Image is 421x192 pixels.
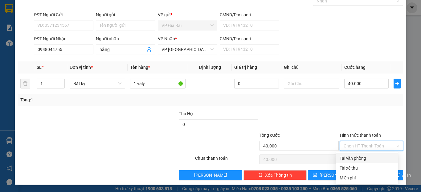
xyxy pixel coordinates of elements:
[220,11,279,18] div: CMND/Passport
[194,155,259,166] div: Chưa thanh toán
[73,79,121,88] span: Bất kỳ
[281,61,342,73] th: Ghi chú
[37,65,42,70] span: SL
[70,65,93,70] span: Đơn vị tính
[35,4,67,12] b: TRÍ NHÂN
[161,21,214,30] span: VP Giá Rai
[34,11,93,18] div: SĐT Người Gửi
[96,11,155,18] div: Người gửi
[340,133,381,138] label: Hình thức thanh toán
[179,111,193,116] span: Thu Hộ
[20,96,163,103] div: Tổng: 1
[234,79,279,88] input: 0
[340,174,394,181] div: Miễn phí
[161,45,214,54] span: VP Sài Gòn
[3,46,63,56] b: GỬI : VP Giá Rai
[3,14,117,29] li: [STREET_ADDRESS][PERSON_NAME]
[194,172,227,178] span: [PERSON_NAME]
[340,155,394,162] div: Tại văn phòng
[284,79,339,88] input: Ghi Chú
[258,173,263,178] span: delete
[34,35,93,42] div: SĐT Người Nhận
[179,170,242,180] button: [PERSON_NAME]
[243,170,307,180] button: deleteXóa Thông tin
[340,165,394,171] div: Tài xế thu
[199,65,221,70] span: Định lượng
[158,36,175,41] span: VP Nhận
[308,170,355,180] button: save[PERSON_NAME]
[130,79,186,88] input: VD: Bàn, Ghế
[158,11,217,18] div: VP gửi
[344,65,366,70] span: Cước hàng
[313,173,317,178] span: save
[35,30,40,35] span: phone
[35,15,40,20] span: environment
[394,79,401,88] button: plus
[260,133,280,138] span: Tổng cước
[320,172,353,178] span: [PERSON_NAME]
[20,79,30,88] button: delete
[96,35,155,42] div: Người nhận
[220,35,279,42] div: CMND/Passport
[130,65,150,70] span: Tên hàng
[265,172,292,178] span: Xóa Thông tin
[234,65,257,70] span: Giá trị hàng
[3,29,117,37] li: 0983 44 7777
[394,81,400,86] span: plus
[356,170,403,180] button: printer[PERSON_NAME] và In
[147,47,152,52] span: user-add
